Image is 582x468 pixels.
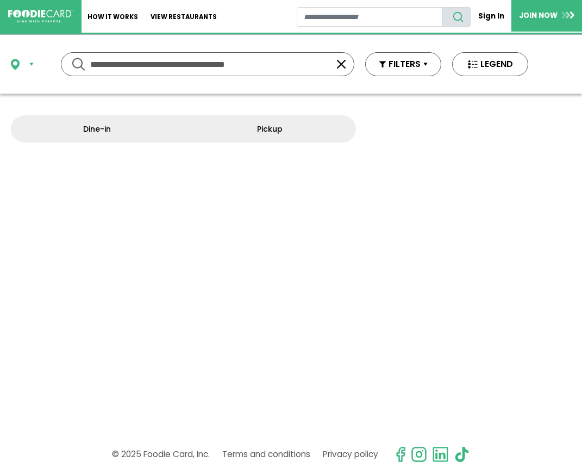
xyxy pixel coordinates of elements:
button: FILTERS [365,52,441,76]
img: FoodieCard; Eat, Drink, Save, Donate [8,10,73,23]
img: tiktok.svg [454,446,470,463]
button: LEGEND [452,52,528,76]
a: Sign In [471,7,511,26]
a: Privacy policy [323,445,378,464]
p: © 2025 Foodie Card, Inc. [112,445,210,464]
a: Dine-in [11,115,184,143]
button: search [442,7,471,27]
a: Pickup [184,115,356,143]
img: linkedin.svg [432,446,448,463]
svg: check us out on facebook [392,446,409,463]
input: restaurant search [297,7,443,27]
a: Terms and conditions [222,445,310,464]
